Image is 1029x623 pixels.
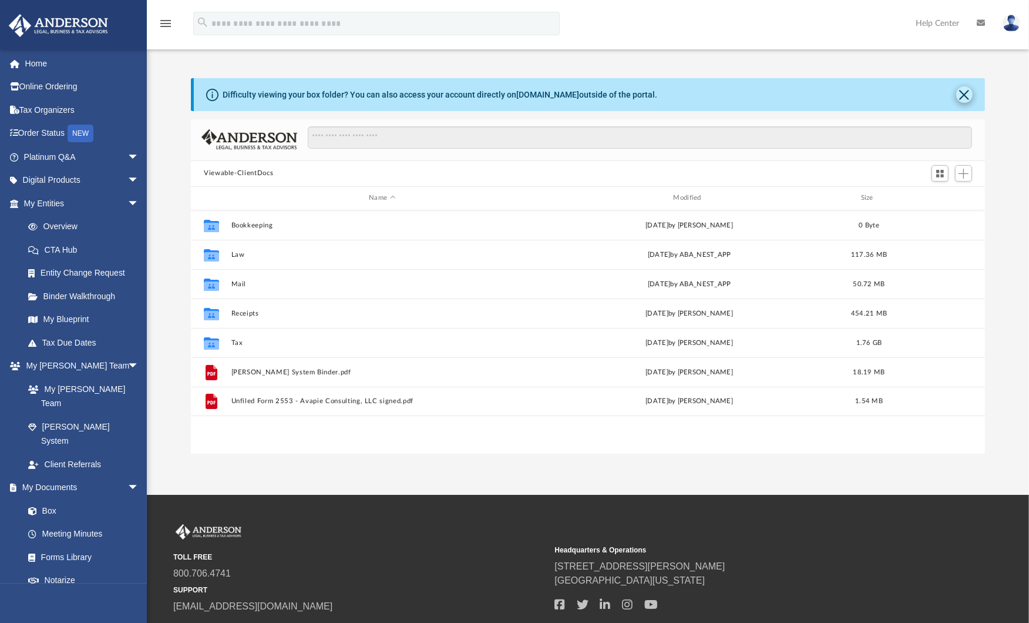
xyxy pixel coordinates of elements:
[173,568,231,578] a: 800.706.4741
[16,215,157,239] a: Overview
[16,284,157,308] a: Binder Walkthrough
[851,251,887,257] span: 117.36 MB
[231,222,533,229] button: Bookkeeping
[231,397,533,405] button: Unfiled Form 2553 - Avapie Consulting, LLC signed.pdf
[159,16,173,31] i: menu
[196,193,226,203] div: id
[554,575,705,585] a: [GEOGRAPHIC_DATA][US_STATE]
[851,310,887,316] span: 454.21 MB
[231,339,533,347] button: Tax
[516,90,579,99] a: [DOMAIN_NAME]
[855,398,883,404] span: 1.54 MB
[8,122,157,146] a: Order StatusNEW
[8,98,157,122] a: Tax Organizers
[173,585,546,595] small: SUPPORT
[8,145,157,169] a: Platinum Q&Aarrow_drop_down
[8,52,157,75] a: Home
[16,499,145,522] a: Box
[196,16,209,29] i: search
[16,377,145,415] a: My [PERSON_NAME] Team
[853,369,885,375] span: 18.19 MB
[231,251,533,259] button: Law
[16,415,151,453] a: [PERSON_NAME] System
[173,601,332,611] a: [EMAIL_ADDRESS][DOMAIN_NAME]
[8,75,157,99] a: Online Ordering
[539,337,840,348] div: [DATE] by [PERSON_NAME]
[856,339,882,346] span: 1.76 GB
[932,165,949,182] button: Switch to Grid View
[859,222,879,228] span: 0 Byte
[539,279,840,289] div: [DATE] by ABA_NEST_APP
[5,14,112,37] img: Anderson Advisors Platinum Portal
[1003,15,1020,32] img: User Pic
[16,569,151,592] a: Notarize
[173,552,546,562] small: TOLL FREE
[8,354,151,378] a: My [PERSON_NAME] Teamarrow_drop_down
[956,86,973,103] button: Close
[853,280,885,287] span: 50.72 MB
[539,308,840,319] div: [DATE] by [PERSON_NAME]
[308,126,972,149] input: Search files and folders
[539,367,840,377] div: [DATE] by [PERSON_NAME]
[231,310,533,317] button: Receipts
[173,524,244,540] img: Anderson Advisors Platinum Portal
[8,192,157,215] a: My Entitiesarrow_drop_down
[204,168,273,179] button: Viewable-ClientDocs
[539,220,840,230] div: [DATE] by [PERSON_NAME]
[231,280,533,288] button: Mail
[955,165,973,182] button: Add
[8,169,157,192] a: Digital Productsarrow_drop_down
[127,145,151,169] span: arrow_drop_down
[231,193,533,203] div: Name
[539,396,840,407] div: [DATE] by [PERSON_NAME]
[16,453,151,476] a: Client Referrals
[554,545,927,555] small: Headquarters & Operations
[16,331,157,354] a: Tax Due Dates
[16,238,157,262] a: CTA Hub
[127,354,151,379] span: arrow_drop_down
[68,125,93,142] div: NEW
[127,169,151,193] span: arrow_drop_down
[554,561,725,571] a: [STREET_ADDRESS][PERSON_NAME]
[191,210,985,454] div: grid
[8,476,151,500] a: My Documentsarrow_drop_down
[231,369,533,376] button: [PERSON_NAME] System Binder.pdf
[16,545,145,569] a: Forms Library
[538,193,840,203] div: Modified
[223,89,657,101] div: Difficulty viewing your box folder? You can also access your account directly on outside of the p...
[16,308,151,331] a: My Blueprint
[16,522,151,546] a: Meeting Minutes
[127,476,151,500] span: arrow_drop_down
[846,193,893,203] div: Size
[897,193,980,203] div: id
[16,262,157,285] a: Entity Change Request
[127,192,151,216] span: arrow_drop_down
[159,22,173,31] a: menu
[539,249,840,260] div: [DATE] by ABA_NEST_APP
